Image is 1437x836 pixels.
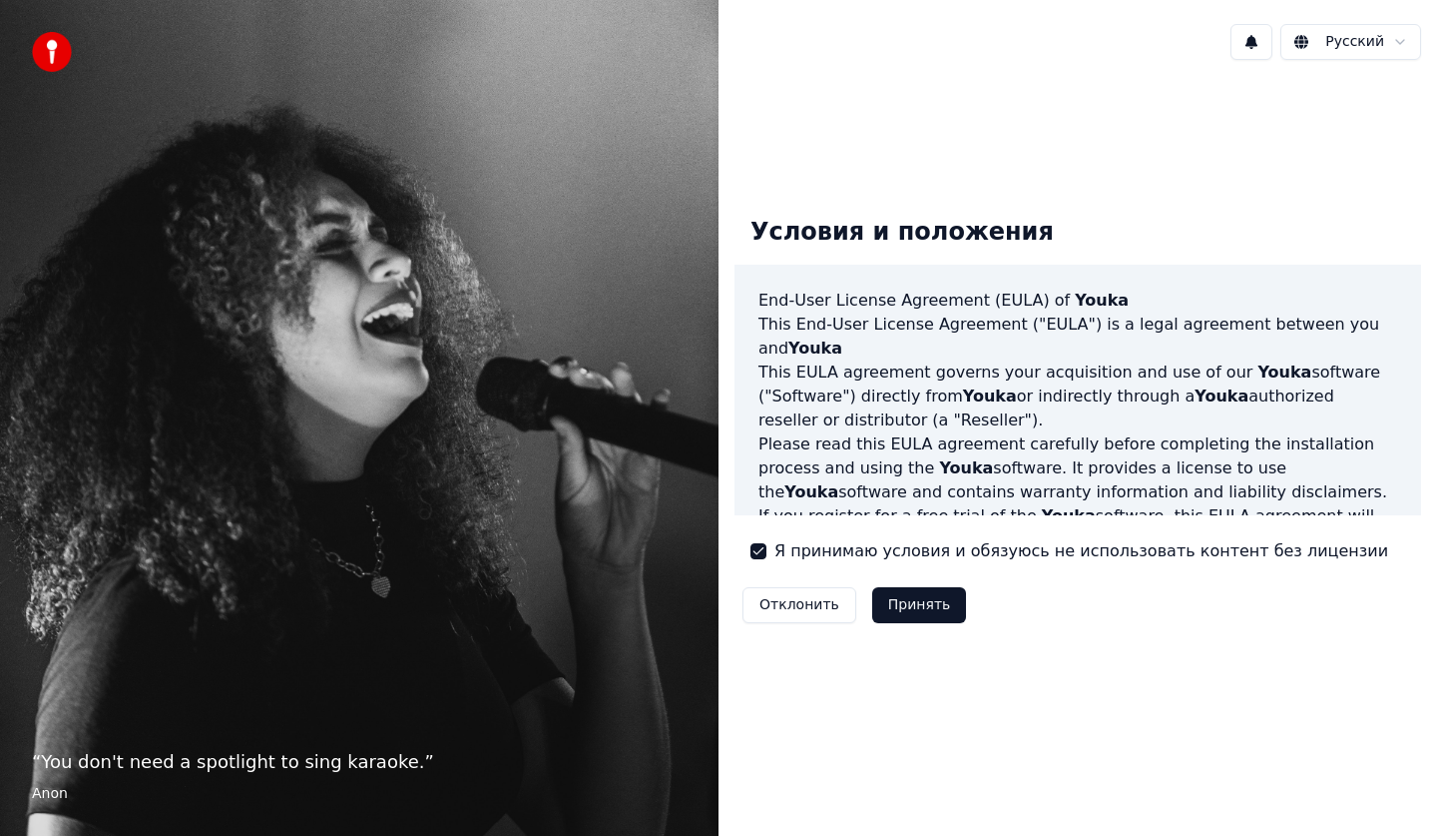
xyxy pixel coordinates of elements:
div: Условия и положения [734,201,1070,265]
span: Youka [784,482,838,501]
button: Принять [872,587,967,623]
footer: Anon [32,784,687,804]
span: Youka [1257,363,1311,382]
span: Youka [939,458,993,477]
button: Отклонить [742,587,856,623]
h3: End-User License Agreement (EULA) of [758,289,1397,313]
p: If you register for a free trial of the software, this EULA agreement will also govern that trial... [758,504,1397,600]
p: “ You don't need a spotlight to sing karaoke. ” [32,748,687,776]
label: Я принимаю условия и обязуюсь не использовать контент без лицензии [774,539,1388,563]
span: Youka [1195,387,1248,406]
img: youka [32,32,72,72]
p: Please read this EULA agreement carefully before completing the installation process and using th... [758,432,1397,504]
span: Youka [963,387,1017,406]
span: Youka [788,339,842,358]
p: This EULA agreement governs your acquisition and use of our software ("Software") directly from o... [758,361,1397,432]
span: Youka [1075,291,1129,310]
p: This End-User License Agreement ("EULA") is a legal agreement between you and [758,313,1397,361]
span: Youka [1042,506,1096,525]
